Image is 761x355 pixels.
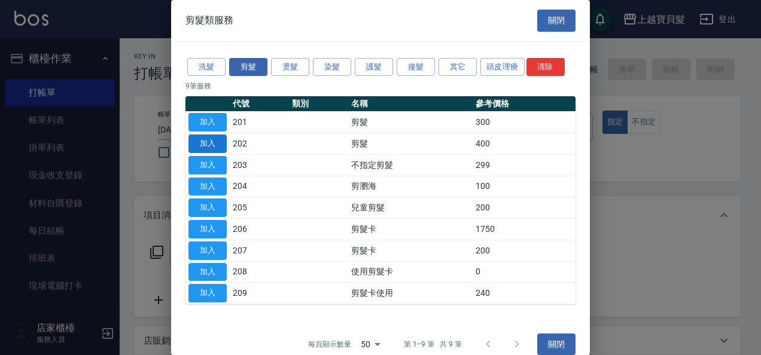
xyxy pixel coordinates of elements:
td: 201 [230,112,289,133]
td: 兒童剪髮 [348,197,473,219]
th: 參考價格 [473,96,576,112]
button: 加入 [188,241,227,260]
td: 400 [473,133,576,155]
p: 第 1–9 筆 共 9 筆 [404,339,462,350]
button: 頭皮理療 [480,58,525,76]
button: 加入 [188,220,227,238]
td: 100 [473,176,576,197]
td: 204 [230,176,289,197]
button: 清除 [526,58,565,76]
td: 0 [473,261,576,283]
td: 202 [230,133,289,155]
td: 剪髮 [348,133,473,155]
td: 299 [473,154,576,176]
th: 代號 [230,96,289,112]
span: 剪髮類服務 [185,14,233,26]
button: 其它 [439,58,477,76]
td: 200 [473,197,576,219]
button: 加入 [188,113,227,131]
td: 209 [230,283,289,304]
td: 203 [230,154,289,176]
button: 染髮 [313,58,351,76]
button: 加入 [188,284,227,302]
th: 名稱 [348,96,473,112]
td: 205 [230,197,289,219]
button: 剪髮 [229,58,267,76]
td: 240 [473,283,576,304]
td: 剪髮卡 [348,219,473,240]
td: 206 [230,219,289,240]
td: 不指定剪髮 [348,154,473,176]
button: 洗髮 [187,58,226,76]
button: 燙髮 [271,58,309,76]
th: 類別 [289,96,348,112]
td: 300 [473,112,576,133]
button: 關閉 [537,10,576,32]
button: 加入 [188,263,227,281]
td: 1750 [473,219,576,240]
button: 護髮 [355,58,393,76]
td: 剪髮 [348,112,473,133]
td: 使用剪髮卡 [348,261,473,283]
button: 加入 [188,198,227,217]
td: 剪髮卡使用 [348,283,473,304]
td: 208 [230,261,289,283]
p: 9 筆服務 [185,81,576,91]
button: 加入 [188,134,227,153]
td: 200 [473,240,576,261]
button: 接髮 [397,58,435,76]
td: 剪瀏海 [348,176,473,197]
button: 加入 [188,177,227,196]
p: 每頁顯示數量 [308,339,351,350]
td: 207 [230,240,289,261]
td: 剪髮卡 [348,240,473,261]
button: 加入 [188,156,227,175]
